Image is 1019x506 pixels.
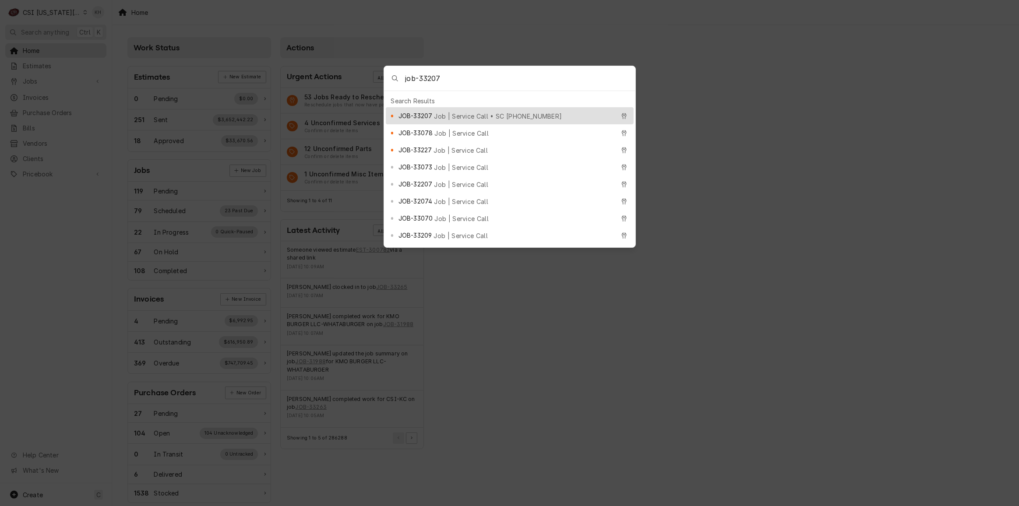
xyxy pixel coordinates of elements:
span: JOB-33207 [398,111,432,120]
span: Job | Service Call [434,146,488,155]
span: JOB-33227 [398,145,432,155]
span: JOB-32074 [398,197,432,206]
span: Job | Service Call • SC [PHONE_NUMBER] [434,112,562,121]
span: Job | Service Call [434,214,489,223]
span: JOB-33070 [398,214,433,223]
span: Job | Service Call [434,129,489,138]
span: JOB-33078 [398,128,433,137]
span: Job | Service Call [434,163,488,172]
span: JOB-32207 [398,179,432,189]
span: Job | Service Call [434,180,488,189]
span: JOB-33073 [398,162,432,172]
input: Search anything [405,66,635,91]
span: Job | Service Call [434,197,488,206]
div: Search Results [386,95,634,107]
div: Global Command Menu [384,66,636,248]
span: JOB-33209 [398,231,432,240]
span: Job | Service Call [434,231,488,240]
